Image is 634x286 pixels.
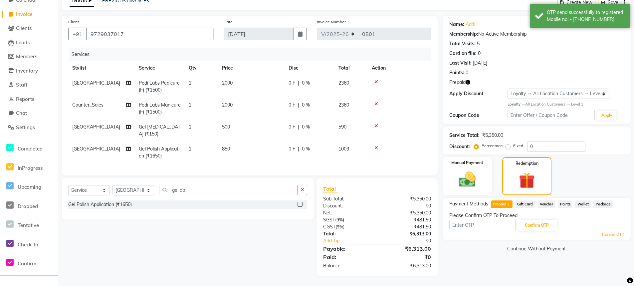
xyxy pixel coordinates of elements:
span: Gift Card [515,200,535,208]
input: Enter OTP [449,220,516,230]
span: 1 [507,203,510,207]
div: Services [69,48,436,61]
span: Chat [16,110,27,116]
a: Aditi [466,21,475,28]
label: Fixed [513,143,523,149]
div: ( ) [318,216,377,223]
span: Reports [16,96,34,102]
div: Coupon Code [449,112,508,119]
span: Invoice [16,11,32,17]
span: Points [558,200,573,208]
span: Upcoming [18,184,41,190]
span: 9% [337,224,343,229]
a: Continue Without Payment [444,245,629,252]
span: Inventory [16,68,38,74]
span: Tentative [18,222,39,228]
a: Chat [2,110,57,117]
a: Clients [2,25,57,32]
span: 500 [222,124,230,130]
div: ₹6,313.00 [377,262,436,269]
span: 590 [338,124,346,130]
span: Gel [MEDICAL_DATA] (₹150) [139,124,180,137]
span: Dropped [18,203,38,209]
label: Date [224,19,233,25]
span: Package [593,200,613,208]
label: Redemption [516,160,538,166]
div: ₹0 [377,253,436,261]
span: 1 [189,146,191,152]
span: Pedi Labs Manicure(F) (₹1500) [139,102,181,115]
div: ₹0 [377,202,436,209]
th: Total [334,61,368,76]
span: SGST [323,217,335,223]
span: Gel Polish Application (₹1650) [139,146,179,159]
div: ₹5,350.00 [377,195,436,202]
span: Voucher [538,200,555,208]
span: Total [323,185,338,192]
button: +91 [68,28,87,40]
div: Paid: [318,253,377,261]
a: Settings [2,124,57,132]
div: Gel Polish Application (₹1650) [68,201,132,208]
strong: Loyalty → [508,102,525,107]
input: Search or Scan [159,185,298,195]
div: 0 [466,69,468,76]
div: ₹0 [387,237,436,244]
a: Staff [2,81,57,89]
div: Service Total: [449,132,480,139]
span: 850 [222,146,230,152]
div: Sub Total: [318,195,377,202]
span: Clients [16,25,32,31]
button: Confirm OTP [517,220,557,231]
span: 9% [336,217,343,222]
span: Prepaid [449,79,466,86]
span: Payment Methods [449,200,488,207]
a: Add Tip [318,237,387,244]
input: Enter Offer / Coupon Code [508,110,595,120]
div: ₹6,313.00 [377,230,436,237]
span: Prepaid [491,200,513,208]
span: CGST [323,224,335,230]
span: 0 % [302,102,310,109]
span: [GEOGRAPHIC_DATA] [72,124,120,130]
a: Leads [2,39,57,47]
span: 1 [189,124,191,130]
a: Reports [2,96,57,103]
span: Check-In [18,241,38,248]
div: Total Visits: [449,40,476,47]
div: All Location Customers → Level 1 [508,102,624,107]
span: 2000 [222,80,233,86]
span: 1003 [338,146,349,152]
span: Leads [16,39,30,46]
div: 0 [478,50,481,57]
img: _cash.svg [454,170,481,189]
span: InProgress [18,165,43,171]
span: Members [16,53,37,60]
a: Members [2,53,57,61]
div: ₹481.50 [377,216,436,223]
th: Action [368,61,431,76]
span: 0 % [302,145,310,152]
img: _gift.svg [514,170,540,190]
div: Last Visit: [449,60,472,67]
div: Net: [318,209,377,216]
span: | [298,145,299,152]
div: Balance : [318,262,377,269]
span: Completed [18,145,43,152]
div: Card on file: [449,50,477,57]
div: Membership: [449,31,478,38]
span: Confirm [18,260,36,267]
div: Payable: [318,245,377,253]
a: Invoice [2,11,57,18]
span: | [298,102,299,109]
span: | [298,80,299,87]
a: Inventory [2,67,57,75]
span: 2000 [222,102,233,108]
a: Resend OTP [602,232,624,237]
span: 0 F [289,124,295,131]
span: Settings [16,124,35,131]
th: Service [135,61,185,76]
span: Wallet [575,200,591,208]
div: [DATE] [473,60,487,67]
th: Stylist [68,61,135,76]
